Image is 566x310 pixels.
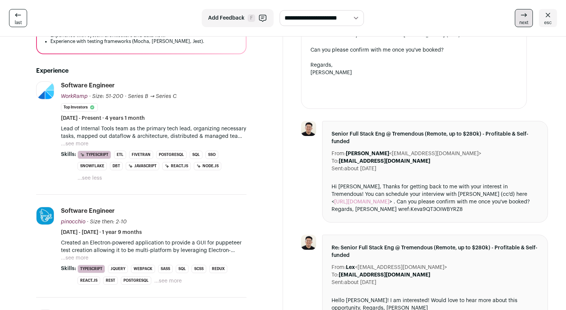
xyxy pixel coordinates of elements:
span: Senior Full Stack Eng @ Tremendous (Remote, up to $280k) - Profitable & Self-funded [332,130,539,145]
li: PostgreSQL [121,276,151,285]
li: jQuery [108,265,128,273]
dd: about [DATE] [344,165,376,173]
div: Software Engineer [61,81,115,90]
li: PostgreSQL [156,151,187,159]
span: next [519,20,528,26]
li: Redux [209,265,227,273]
img: 85f810bf953b86219953e44285c17645e48f306f6237303c3408ad8ae914d965 [301,235,316,250]
li: JavaScript [126,162,159,170]
li: Webpack [131,265,155,273]
span: WorkRamp [61,94,88,99]
li: Top Investors [61,103,98,111]
b: [EMAIL_ADDRESS][DOMAIN_NAME] [339,272,430,278]
span: [DATE] - [DATE] · 1 year 9 months [61,229,142,236]
dt: To: [332,271,339,279]
div: [PERSON_NAME] [310,69,517,76]
a: [URL][DOMAIN_NAME] [334,199,390,205]
b: [EMAIL_ADDRESS][DOMAIN_NAME] [339,159,430,164]
li: Snowflake [78,162,107,170]
li: Node.js [194,162,221,170]
span: Series B → Series C [128,94,176,99]
div: Hi [PERSON_NAME], Thanks for getting back to me with your interest in Tremendous! You can schedul... [332,183,539,213]
p: Lead of Internal Tools team as the primary tech lead, organizing necessary tasks, mapped out data... [61,125,246,140]
li: SQL [190,151,202,159]
button: ...see more [61,140,88,148]
a: next [515,9,533,27]
p: Created an Electron-powered application to provide a GUI for puppeteer test creation allowing it ... [61,239,246,254]
button: ...see more [154,277,182,285]
span: Add Feedback [208,14,245,22]
img: 85f810bf953b86219953e44285c17645e48f306f6237303c3408ad8ae914d965 [301,121,316,136]
img: b9868a026edfab892bd1084c4a47b62745c7e889537fa4d0ad99cae7d12a7ea1.png [37,82,54,99]
dt: Sent: [332,165,344,173]
dd: <[EMAIL_ADDRESS][DOMAIN_NAME]> [346,264,447,271]
div: Regards, [310,61,517,69]
li: REST [103,276,118,285]
button: ...see less [78,174,102,182]
a: esc [539,9,557,27]
div: Software Engineer [61,207,115,215]
span: F [248,14,255,22]
li: Experience with testing frameworks (Mocha, [PERSON_NAME], Jest). [50,38,237,44]
li: ETL [114,151,126,159]
b: Lex [346,265,355,270]
button: Add Feedback F [202,9,274,27]
span: · [125,93,126,100]
span: Skills: [61,265,76,272]
dt: From: [332,264,346,271]
dd: about [DATE] [344,279,376,286]
li: SSO [205,151,218,159]
div: Can you please confirm with me once you've booked? [310,46,517,54]
h2: Experience [36,66,246,75]
dd: <[EMAIL_ADDRESS][DOMAIN_NAME]> [346,150,481,157]
dt: Sent: [332,279,344,286]
li: React.js [78,276,100,285]
li: SQL [176,265,189,273]
dt: From: [332,150,346,157]
li: SCSS [192,265,206,273]
span: [DATE] - Present · 4 years 1 month [61,115,145,122]
b: [PERSON_NAME] [346,151,389,156]
li: Sass [158,265,173,273]
li: dbt [110,162,123,170]
span: last [15,20,22,26]
span: Re: Senior Full Stack Eng @ Tremendous (Remote, up to $280k) - Profitable & Self-funded [332,244,539,259]
li: TypeScript [78,265,105,273]
li: React.js [162,162,191,170]
a: last [9,9,27,27]
img: d5d8129be8ef62a41ff4168cf7a3831b456a34e9a63c3431bbda96504b2b24fa.jpg [37,207,54,224]
span: esc [544,20,552,26]
span: · Size then: 2-10 [87,219,127,224]
span: · Size: 51-200 [89,94,123,99]
dt: To: [332,157,339,165]
li: Fivetran [129,151,153,159]
li: TypeScript [78,151,111,159]
button: ...see more [61,254,88,262]
span: pinocchio [61,219,85,224]
span: Skills: [61,151,76,158]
